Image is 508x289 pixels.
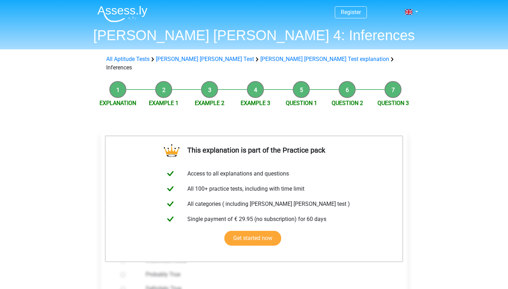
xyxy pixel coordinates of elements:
a: Example 2 [195,100,224,106]
h1: [PERSON_NAME] [PERSON_NAME] 4: Inferences [92,27,416,44]
label: Probably True [146,270,385,279]
a: Explanation [99,100,136,106]
a: [PERSON_NAME] [PERSON_NAME] Test [156,56,254,62]
a: Question 1 [286,100,317,106]
a: [PERSON_NAME] [PERSON_NAME] Test explanation [260,56,389,62]
a: Example 3 [241,100,270,106]
a: Get started now [224,231,281,246]
a: Register [341,9,361,16]
div: [PERSON_NAME] was always top of the class in math. She is still very good at math, but if she wan... [101,141,407,222]
a: Question 3 [377,100,409,106]
img: Assessly [97,6,147,22]
a: Example 1 [149,100,179,106]
a: Question 2 [332,100,363,106]
a: All Aptitude Tests [106,56,150,62]
div: Inferences [103,55,405,72]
